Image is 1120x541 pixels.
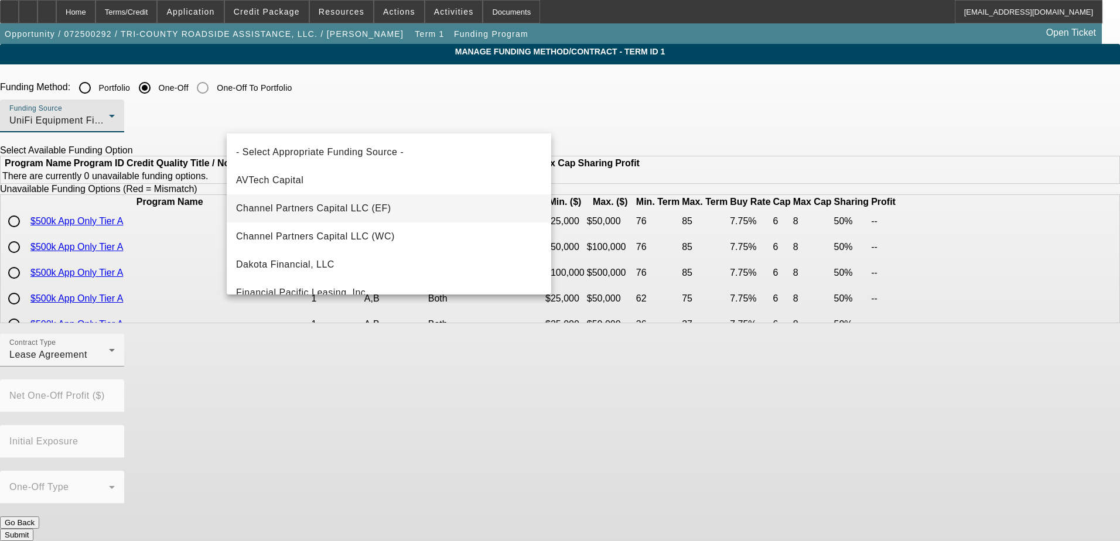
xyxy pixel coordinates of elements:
span: AVTech Capital [236,173,303,187]
span: Financial Pacific Leasing, Inc. [236,286,368,300]
span: Dakota Financial, LLC [236,258,334,272]
span: Channel Partners Capital LLC (EF) [236,201,391,215]
span: Channel Partners Capital LLC (WC) [236,230,395,244]
span: - Select Appropriate Funding Source - [236,145,404,159]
